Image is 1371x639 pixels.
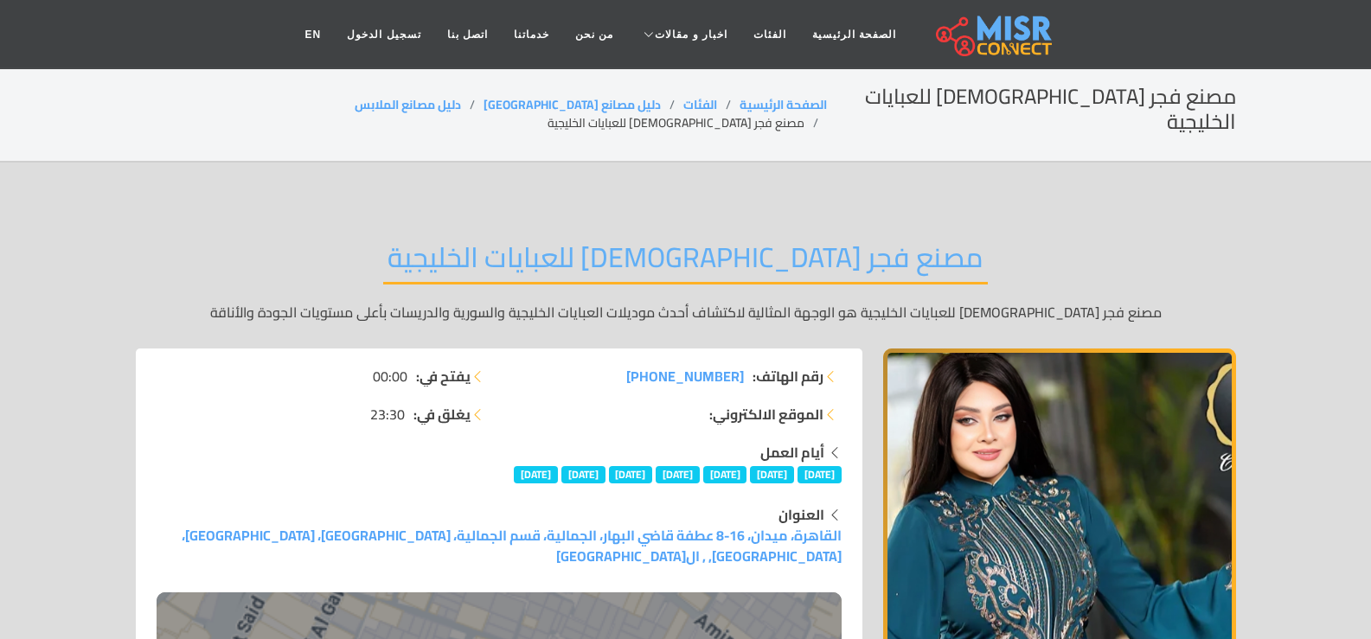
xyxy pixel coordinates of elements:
a: EN [292,18,335,51]
strong: أيام العمل [760,439,824,465]
a: [PHONE_NUMBER] [626,366,744,387]
a: الفئات [740,18,799,51]
strong: الموقع الالكتروني: [709,404,823,425]
a: الصفحة الرئيسية [799,18,909,51]
a: اخبار و مقالات [626,18,740,51]
h2: مصنع فجر [DEMOGRAPHIC_DATA] للعبايات الخليجية [827,85,1236,135]
strong: العنوان [778,502,824,527]
span: 23:30 [370,404,405,425]
span: [DATE] [798,466,842,483]
span: اخبار و مقالات [655,27,727,42]
span: [DATE] [703,466,747,483]
li: مصنع فجر [DEMOGRAPHIC_DATA] للعبايات الخليجية [548,114,827,132]
strong: يغلق في: [413,404,471,425]
h2: مصنع فجر [DEMOGRAPHIC_DATA] للعبايات الخليجية [383,240,988,284]
span: [DATE] [656,466,700,483]
p: مصنع فجر [DEMOGRAPHIC_DATA] للعبايات الخليجية هو الوجهة المثالية لاكتشاف أحدث موديلات العبايات ال... [136,302,1236,323]
span: [DATE] [609,466,653,483]
img: main.misr_connect [936,13,1052,56]
span: [DATE] [561,466,605,483]
a: الصفحة الرئيسية [740,93,827,116]
strong: رقم الهاتف: [753,366,823,387]
a: خدماتنا [501,18,562,51]
strong: يفتح في: [416,366,471,387]
span: [DATE] [514,466,558,483]
a: تسجيل الدخول [334,18,433,51]
a: دليل مصانع الملابس [355,93,461,116]
span: [PHONE_NUMBER] [626,363,744,389]
a: دليل مصانع [GEOGRAPHIC_DATA] [484,93,661,116]
span: [DATE] [750,466,794,483]
a: الفئات [683,93,717,116]
span: 00:00 [373,366,407,387]
a: اتصل بنا [434,18,501,51]
a: من نحن [562,18,626,51]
